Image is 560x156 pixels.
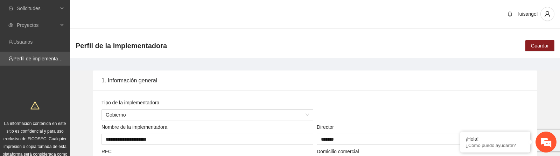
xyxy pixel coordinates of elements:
[36,36,118,45] div: Chatee con nosotros ahora
[504,8,516,20] button: bell
[13,39,33,45] a: Usuarios
[30,101,40,110] span: warning
[8,6,13,11] span: inbox
[3,92,133,117] textarea: Escriba su mensaje y pulse “Intro”
[115,3,132,20] div: Minimizar ventana de chat en vivo
[106,110,309,120] span: Gobierno
[505,11,515,17] span: bell
[540,7,554,21] button: user
[101,70,528,90] div: 1. Información general
[41,44,97,114] span: Estamos en línea.
[465,136,525,142] div: ¡Hola!
[17,1,58,15] span: Solicitudes
[101,123,167,131] label: Nombre de la implementadora
[525,40,554,51] button: Guardar
[101,148,112,155] label: RFC
[317,123,334,131] label: Director
[17,18,58,32] span: Proyectos
[531,42,549,50] span: Guardar
[101,99,159,106] label: Tipo de la implementadora
[518,11,538,17] span: luisangel
[465,143,525,148] p: ¿Cómo puedo ayudarte?
[76,40,167,51] span: Perfil de la implementadora
[13,56,68,61] a: Perfil de implementadora
[8,23,13,28] span: eye
[541,11,554,17] span: user
[317,148,359,155] label: Domicilio comercial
